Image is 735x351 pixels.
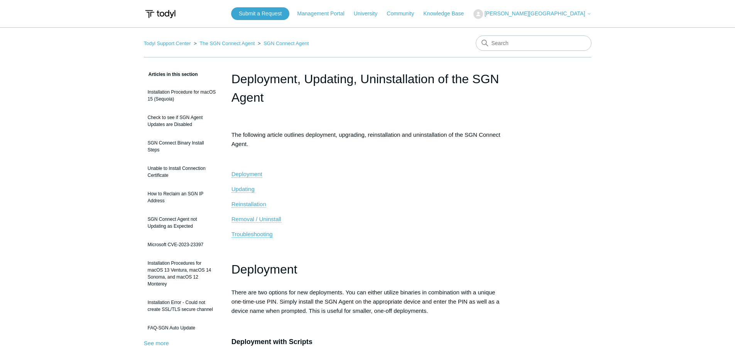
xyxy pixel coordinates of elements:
[144,186,220,208] a: How to Reclaim an SGN IP Address
[144,7,177,21] img: Todyl Support Center Help Center home page
[231,186,255,193] a: Updating
[476,35,591,51] input: Search
[144,340,169,346] a: See more
[231,70,504,107] h1: Deployment, Updating, Uninstallation of the SGN Agent
[144,161,220,183] a: Unable to Install Connection Certificate
[144,256,220,291] a: Installation Procedures for macOS 13 Ventura, macOS 14 Sonoma, and macOS 12 Monterey
[144,237,220,252] a: Microsoft CVE-2023-23397
[231,289,500,314] span: There are two options for new deployments. You can either utilize binaries in combination with a ...
[297,10,352,18] a: Management Portal
[231,186,255,192] span: Updating
[231,131,500,147] span: The following article outlines deployment, upgrading, reinstallation and uninstallation of the SG...
[144,72,198,77] span: Articles in this section
[256,40,309,46] li: SGN Connect Agent
[387,10,422,18] a: Community
[144,212,220,233] a: SGN Connect Agent not Updating as Expected
[144,295,220,317] a: Installation Error - Could not create SSL/TLS secure channel
[144,85,220,106] a: Installation Procedure for macOS 15 (Sequoia)
[231,7,289,20] a: Submit a Request
[231,171,262,178] a: Deployment
[231,262,297,276] span: Deployment
[473,9,591,19] button: [PERSON_NAME][GEOGRAPHIC_DATA]
[144,40,193,46] li: Todyl Support Center
[423,10,471,18] a: Knowledge Base
[231,216,281,223] a: Removal / Uninstall
[231,231,273,238] a: Troubleshooting
[231,171,262,177] span: Deployment
[144,136,220,157] a: SGN Connect Binary Install Steps
[231,338,313,346] span: Deployment with Scripts
[264,40,309,46] a: SGN Connect Agent
[199,40,255,46] a: The SGN Connect Agent
[354,10,385,18] a: University
[485,10,585,17] span: [PERSON_NAME][GEOGRAPHIC_DATA]
[144,321,220,335] a: FAQ-SGN Auto Update
[192,40,256,46] li: The SGN Connect Agent
[231,201,266,208] a: Reinstallation
[144,40,191,46] a: Todyl Support Center
[144,110,220,132] a: Check to see if SGN Agent Updates are Disabled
